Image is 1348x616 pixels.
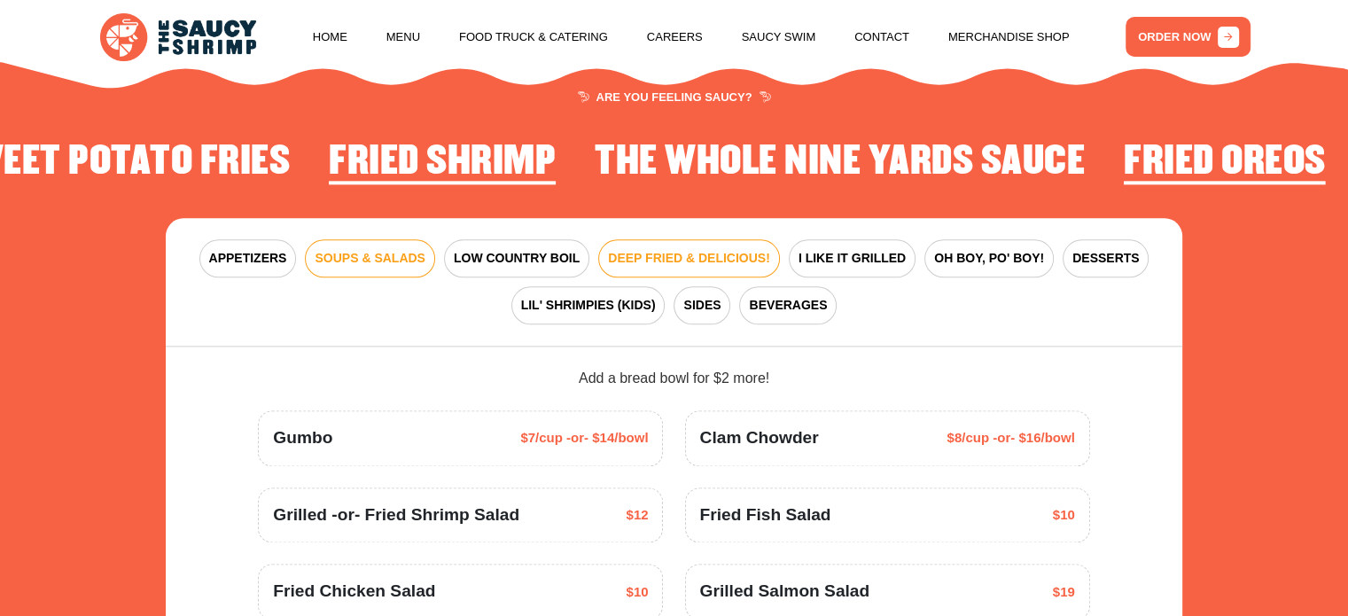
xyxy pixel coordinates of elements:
span: DEEP FRIED & DELICIOUS! [608,249,770,268]
span: I LIKE IT GRILLED [799,249,906,268]
span: $7/cup -or- $14/bowl [520,428,648,448]
h2: Fried Shrimp [329,140,556,184]
li: 1 of 4 [329,140,556,190]
button: BEVERAGES [739,286,837,324]
button: I LIKE IT GRILLED [789,239,916,277]
button: LIL' SHRIMPIES (KIDS) [511,286,666,324]
a: ORDER NOW [1126,17,1251,57]
h2: The Whole Nine Yards Sauce [595,140,1085,184]
a: Careers [647,4,703,71]
span: $19 [1053,582,1075,603]
span: LIL' SHRIMPIES (KIDS) [521,296,656,315]
span: $10 [626,582,648,603]
span: Clam Chowder [699,425,818,451]
div: Add a bread bowl for $2 more! [258,368,1089,389]
h2: Fried Oreos [1124,140,1326,184]
li: 3 of 4 [1124,140,1326,190]
span: Grilled Salmon Salad [699,579,869,604]
a: Merchandise Shop [948,4,1070,71]
button: SIDES [674,286,730,324]
span: SIDES [683,296,721,315]
span: Fried Chicken Salad [273,579,435,604]
span: APPETIZERS [209,249,287,268]
span: Gumbo [273,425,332,451]
span: LOW COUNTRY BOIL [454,249,580,268]
button: SOUPS & SALADS [305,239,434,277]
span: Grilled -or- Fried Shrimp Salad [273,503,519,528]
span: OH BOY, PO' BOY! [934,249,1044,268]
span: $10 [1053,505,1075,526]
span: Fried Fish Salad [699,503,830,528]
a: Home [313,4,347,71]
span: DESSERTS [1072,249,1139,268]
a: Food Truck & Catering [459,4,608,71]
button: LOW COUNTRY BOIL [444,239,589,277]
button: OH BOY, PO' BOY! [924,239,1054,277]
span: $8/cup -or- $16/bowl [947,428,1074,448]
a: Menu [386,4,420,71]
span: ARE YOU FEELING SAUCY? [577,91,770,103]
img: logo [100,13,256,60]
span: BEVERAGES [749,296,827,315]
button: DESSERTS [1063,239,1149,277]
li: 2 of 4 [595,140,1085,190]
button: APPETIZERS [199,239,297,277]
a: Contact [854,4,909,71]
span: $12 [626,505,648,526]
a: Saucy Swim [742,4,816,71]
button: DEEP FRIED & DELICIOUS! [598,239,780,277]
span: SOUPS & SALADS [315,249,425,268]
